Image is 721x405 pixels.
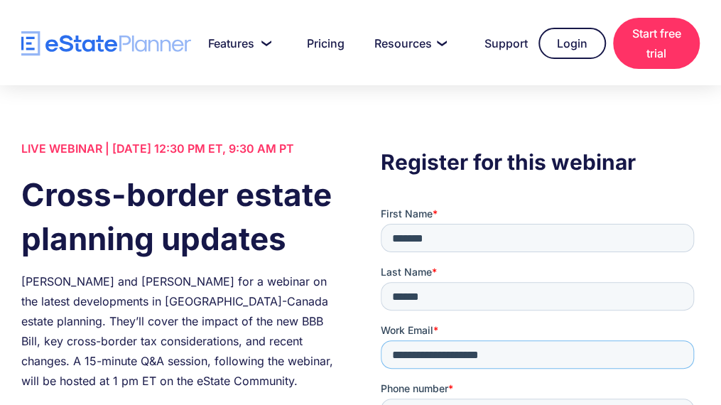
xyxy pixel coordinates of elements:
[191,29,283,58] a: Features
[21,139,340,158] div: LIVE WEBINAR | [DATE] 12:30 PM ET, 9:30 AM PT
[467,29,531,58] a: Support
[21,271,340,391] div: [PERSON_NAME] and [PERSON_NAME] for a webinar on the latest developments in [GEOGRAPHIC_DATA]-Can...
[357,29,460,58] a: Resources
[381,146,700,178] h3: Register for this webinar
[21,173,340,261] h1: Cross-border estate planning updates
[538,28,606,59] a: Login
[21,31,191,56] a: home
[613,18,700,69] a: Start free trial
[290,29,350,58] a: Pricing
